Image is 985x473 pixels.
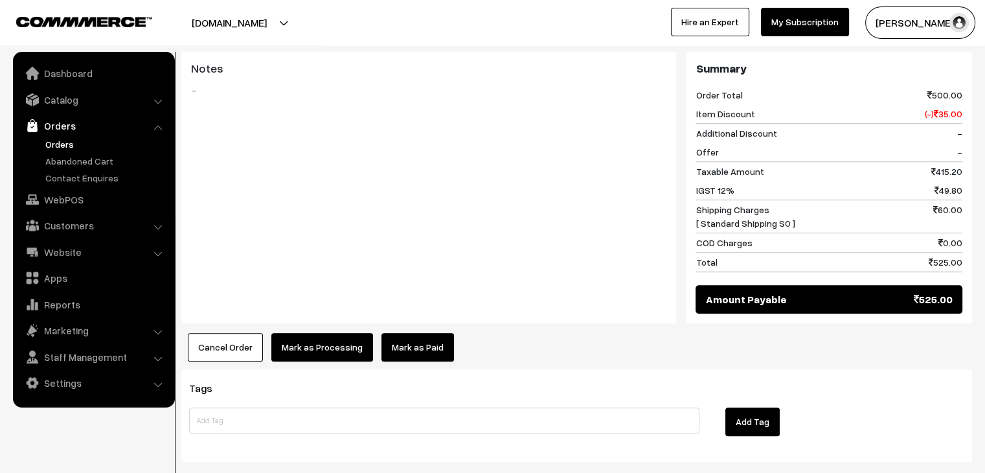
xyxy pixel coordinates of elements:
[705,292,786,307] span: Amount Payable
[271,333,373,362] button: Mark as Processing
[16,293,170,316] a: Reports
[189,382,228,395] span: Tags
[16,266,170,290] a: Apps
[927,88,962,102] span: 500.00
[16,371,170,395] a: Settings
[191,82,666,98] blockquote: -
[16,88,170,111] a: Catalog
[16,17,152,27] img: COMMMERCE
[189,408,699,433] input: Add Tag
[696,107,754,121] span: Item Discount
[42,171,170,185] a: Contact Enquires
[696,183,734,197] span: IGST 12%
[16,62,170,85] a: Dashboard
[42,154,170,168] a: Abandoned Cart
[381,333,454,362] a: Mark as Paid
[696,145,718,159] span: Offer
[931,165,962,178] span: 415.20
[35,75,45,86] img: tab_domain_overview_orange.svg
[725,408,780,436] button: Add Tag
[934,183,962,197] span: 49.80
[34,34,142,44] div: Domain: [DOMAIN_NAME]
[16,13,130,29] a: COMMMERCE
[42,137,170,151] a: Orders
[696,126,776,140] span: Additional Discount
[671,8,749,36] a: Hire an Expert
[696,236,752,249] span: COD Charges
[16,240,170,264] a: Website
[696,88,742,102] span: Order Total
[16,114,170,137] a: Orders
[191,62,666,76] h3: Notes
[696,62,962,76] h3: Summary
[938,236,962,249] span: 0.00
[49,76,116,85] div: Domain Overview
[21,21,31,31] img: logo_orange.svg
[865,6,975,39] button: [PERSON_NAME]…
[696,203,795,230] span: Shipping Charges [ Standard Shipping S0 ]
[696,255,717,269] span: Total
[929,255,962,269] span: 525.00
[188,333,263,362] button: Cancel Order
[16,345,170,369] a: Staff Management
[957,145,962,159] span: -
[146,6,312,39] button: [DOMAIN_NAME]
[143,76,218,85] div: Keywords by Traffic
[914,292,953,307] span: 525.00
[36,21,63,31] div: v 4.0.25
[957,126,962,140] span: -
[933,203,962,230] span: 60.00
[21,34,31,44] img: website_grey.svg
[696,165,764,178] span: Taxable Amount
[16,214,170,237] a: Customers
[761,8,849,36] a: My Subscription
[925,107,962,121] span: (-) 35.00
[949,13,969,32] img: user
[129,75,139,86] img: tab_keywords_by_traffic_grey.svg
[16,188,170,211] a: WebPOS
[16,319,170,342] a: Marketing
